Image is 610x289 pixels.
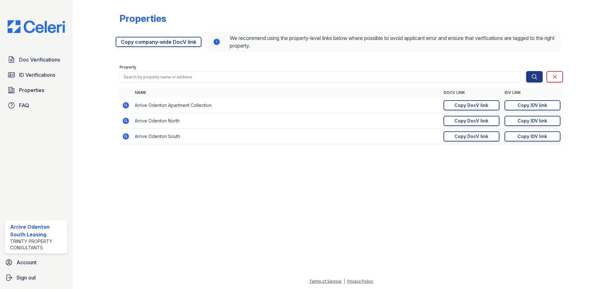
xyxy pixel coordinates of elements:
span: Account [17,259,37,266]
a: Privacy Policy [347,279,373,284]
div: Copy IDV link [518,118,547,124]
a: Copy IDV link [505,100,560,110]
span: Doc Verifications [19,56,60,63]
div: Copy DocV link [454,118,488,124]
div: Copy IDV link [518,133,547,140]
a: Copy IDV link [505,131,560,141]
a: Sign out [3,271,70,284]
a: Doc Verifications [5,53,67,66]
span: Sign out [17,274,36,281]
img: CE_Logo_Blue-a8612792a0a2168367f1c8372b55b34899dd931a85d93a1a3d3e32e68fde9ad4.png [3,20,70,33]
a: Terms of Service [309,279,342,284]
a: Copy DocV link [444,100,499,110]
span: Properties [19,86,44,94]
div: Arrive Odenton South Leasing [10,223,65,238]
div: Copy DocV link [454,133,488,140]
label: Property [119,65,136,70]
a: ID Verifications [5,69,67,81]
a: Account [3,256,70,269]
div: Properties [119,13,166,24]
a: Properties [5,84,67,96]
th: IDV Link [502,88,563,98]
div: | [344,279,345,284]
a: Copy IDV link [505,116,560,126]
input: Search by property name or address [119,71,521,82]
span: ID Verifications [19,71,55,79]
div: Copy DocV link [454,102,488,108]
td: Arrive Odenton North [132,113,441,129]
div: Trinity Property Consultants [10,238,65,251]
a: Copy company-wide DocV link [116,37,201,47]
th: Name [132,88,441,98]
div: We recommend using the property-level links below where possible to avoid applicant error and ens... [208,32,560,52]
a: Copy DocV link [444,116,499,126]
td: Arrive Odenton Apartment Collection [132,98,441,113]
span: FAQ [19,102,29,109]
td: Arrive Odenton South [132,129,441,144]
div: Copy IDV link [518,102,547,108]
th: DocV Link [441,88,502,98]
a: FAQ [5,99,67,112]
a: Copy DocV link [444,131,499,141]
